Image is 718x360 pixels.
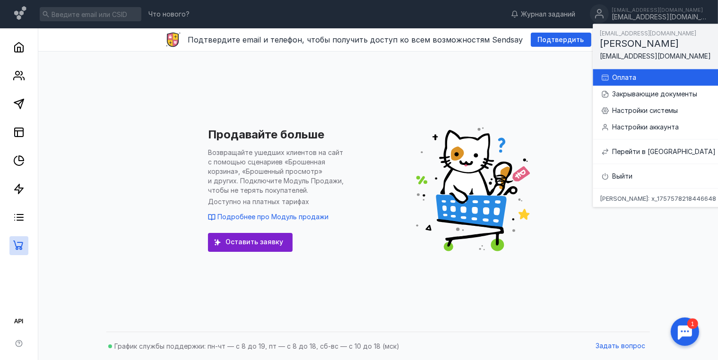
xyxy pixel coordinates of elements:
[600,196,716,202] span: [PERSON_NAME]: x_1757578218446648
[114,342,399,350] span: График службы поддержки: пн-чт — с 8 до 19, пт — с 8 до 18, сб-вс — с 10 до 18 (мск)
[531,33,591,47] button: Подтвердить
[596,342,645,350] span: Задать вопрос
[208,233,293,252] button: Оставить заявку
[21,6,32,16] div: 1
[144,11,194,17] a: Что нового?
[600,30,696,37] span: [EMAIL_ADDRESS][DOMAIN_NAME]
[506,9,580,19] a: Журнал заданий
[521,9,575,19] span: Журнал заданий
[188,35,523,44] span: Подтвердите email и телефон, чтобы получить доступ ко всем возможностям Sendsay
[591,339,650,353] button: Задать вопрос
[225,238,283,246] span: Оставить заявку
[538,36,584,44] span: Подтвердить
[40,7,141,21] input: Введите email или CSID
[148,11,190,17] span: Что нового?
[612,7,706,13] div: [EMAIL_ADDRESS][DOMAIN_NAME]
[600,52,711,60] span: [EMAIL_ADDRESS][DOMAIN_NAME]
[208,148,350,195] span: Возвращайте ушедших клиентов на сайт с помощью сценариев «Брошенная корзина», «Брошенный просмотр...
[600,38,679,49] span: [PERSON_NAME]
[217,213,329,221] span: Подробнее про Модуль продажи
[208,128,324,141] h1: Продавайте больше
[208,197,350,206] span: Доступно на платных тарифах
[208,213,329,221] a: Подробнее про Модуль продажи
[612,13,706,21] div: [EMAIL_ADDRESS][DOMAIN_NAME]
